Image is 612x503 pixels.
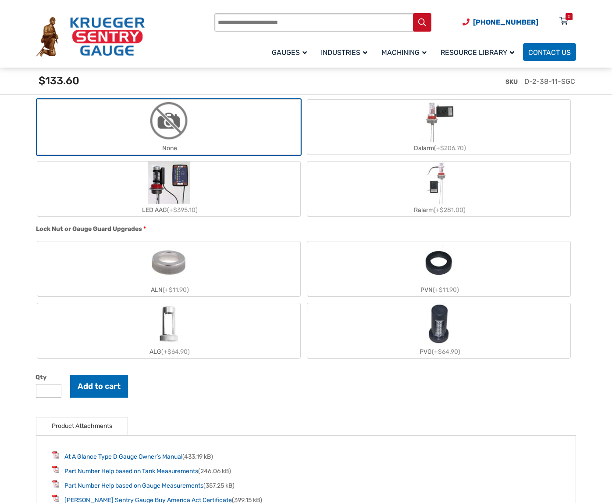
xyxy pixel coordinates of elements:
span: Machining [381,48,427,57]
label: PVN [307,241,570,296]
a: Contact Us [523,43,576,61]
span: D-2-38-11-SGC [524,77,575,86]
div: 0 [568,13,570,20]
button: Add to cart [70,375,128,398]
a: At A Glance Type D Gauge Owner’s Manual [64,453,182,460]
span: Contact Us [528,48,571,57]
label: ALG [37,303,300,358]
div: LED AAG [37,204,300,216]
a: Part Number Help based on Tank Measurements [64,467,198,475]
a: Phone Number (920) 434-8860 [463,17,538,28]
label: Ralarm [307,162,570,216]
abbr: required [143,224,146,234]
span: SKU [505,78,518,86]
a: Machining [376,42,435,62]
span: Gauges [272,48,307,57]
span: (+$64.90) [432,348,460,356]
span: (+$64.90) [161,348,190,356]
a: Resource Library [435,42,523,62]
label: ALN [37,241,300,296]
input: Product quantity [36,384,61,398]
span: (+$281.00) [434,206,466,214]
label: Dalarm [307,100,570,154]
span: Resource Library [441,48,514,57]
div: ALG [37,345,300,358]
a: Product Attachments [52,417,112,435]
li: (246.06 kB) [52,466,560,476]
span: (+$11.90) [163,286,189,294]
img: Krueger Sentry Gauge [36,17,145,57]
div: PVG [307,345,570,358]
label: PVG [307,303,570,358]
div: None [37,142,300,154]
a: Part Number Help based on Gauge Measurements [64,482,203,489]
div: Dalarm [307,142,570,154]
span: Lock Nut or Gauge Guard Upgrades [36,225,142,233]
div: Ralarm [307,204,570,216]
span: (+$395.10) [167,206,198,214]
span: (+$206.70) [434,144,466,152]
a: Industries [316,42,376,62]
span: (+$11.90) [433,286,459,294]
label: None [37,100,300,154]
div: ALN [37,284,300,296]
div: PVN [307,284,570,296]
li: (357.25 kB) [52,480,560,490]
span: Industries [321,48,367,57]
span: [PHONE_NUMBER] [473,18,538,26]
label: LED AAG [37,162,300,216]
li: (433.19 kB) [52,451,560,461]
a: Gauges [267,42,316,62]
